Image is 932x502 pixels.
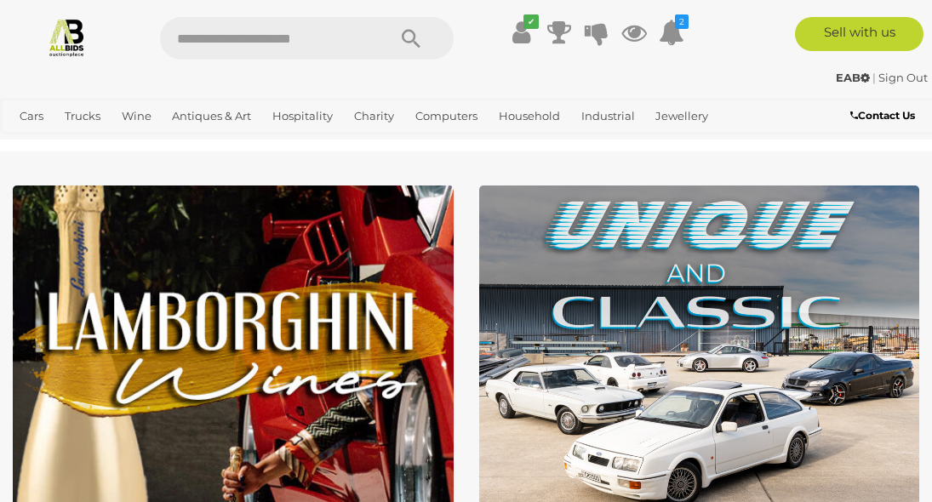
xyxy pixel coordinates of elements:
[509,17,535,48] a: ✔
[13,102,50,130] a: Cars
[836,71,872,84] a: EAB
[575,102,642,130] a: Industrial
[165,102,258,130] a: Antiques & Art
[66,130,115,158] a: Sports
[523,14,539,29] i: ✔
[872,71,876,84] span: |
[266,102,340,130] a: Hospitality
[123,130,257,158] a: [GEOGRAPHIC_DATA]
[795,17,923,51] a: Sell with us
[850,109,915,122] b: Contact Us
[850,106,919,125] a: Contact Us
[409,102,484,130] a: Computers
[347,102,401,130] a: Charity
[369,17,454,60] button: Search
[58,102,107,130] a: Trucks
[13,130,59,158] a: Office
[649,102,715,130] a: Jewellery
[836,71,870,84] strong: EAB
[675,14,689,29] i: 2
[47,17,87,57] img: Allbids.com.au
[492,102,567,130] a: Household
[115,102,158,130] a: Wine
[878,71,928,84] a: Sign Out
[659,17,684,48] a: 2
